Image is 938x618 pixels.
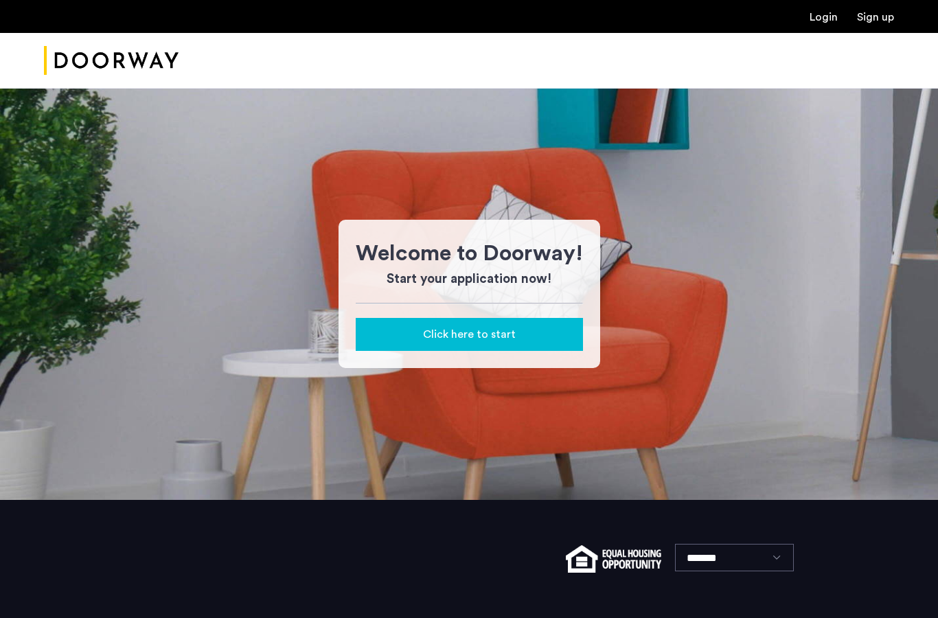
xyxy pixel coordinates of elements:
button: button [356,318,583,351]
a: Cazamio Logo [44,35,179,87]
img: equal-housing.png [566,545,661,573]
span: Click here to start [423,326,516,343]
a: Login [810,12,838,23]
h3: Start your application now! [356,270,583,289]
h1: Welcome to Doorway! [356,237,583,270]
img: logo [44,35,179,87]
select: Language select [675,544,794,571]
a: Registration [857,12,894,23]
